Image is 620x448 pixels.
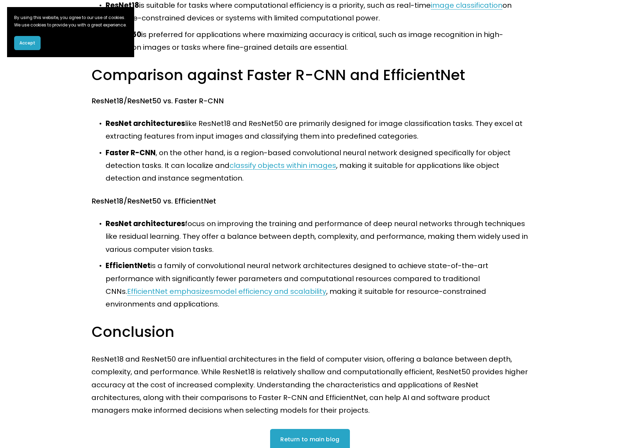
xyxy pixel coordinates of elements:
[91,196,529,206] h4: ResNet18/ResNet50 vs. EfficientNet
[106,148,156,158] strong: Faster R-CNN
[106,28,529,54] p: is preferred for applications where maximizing accuracy is critical, such as image recognition in...
[106,119,185,128] strong: ResNet architectures
[106,146,529,185] p: , on the other hand, is a region-based convolutional neural network designed specifically for obj...
[106,117,529,143] p: like ResNet18 and ResNet50 are primarily designed for image classification tasks. They excel at e...
[7,7,134,57] section: Cookie banner
[106,259,529,311] p: is a family of convolutional neural network architectures designed to achieve state-of-the-art pe...
[19,40,35,46] span: Accept
[431,0,502,10] a: image classification
[14,14,127,29] p: By using this website, you agree to our use of cookies. We use cookies to provide you with a grea...
[14,36,41,50] button: Accept
[91,353,529,417] p: ResNet18 and ResNet50 are influential architectures in the field of computer vision, offering a b...
[106,219,185,229] strong: ResNet architectures
[213,286,326,296] a: model efficiency and scalability
[127,286,213,296] a: EfficientNet emphasizes
[229,161,336,170] a: classify objects within images
[91,322,529,341] h3: Conclusion
[106,0,139,10] strong: ResNet18
[91,96,529,106] h4: ResNet18/ResNet50 vs. Faster R-CNN
[106,217,529,256] p: focus on improving the training and performance of deep neural networks through techniques like r...
[91,65,529,85] h3: Comparison against Faster R-CNN and EfficientNet
[106,261,150,271] strong: EfficientNet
